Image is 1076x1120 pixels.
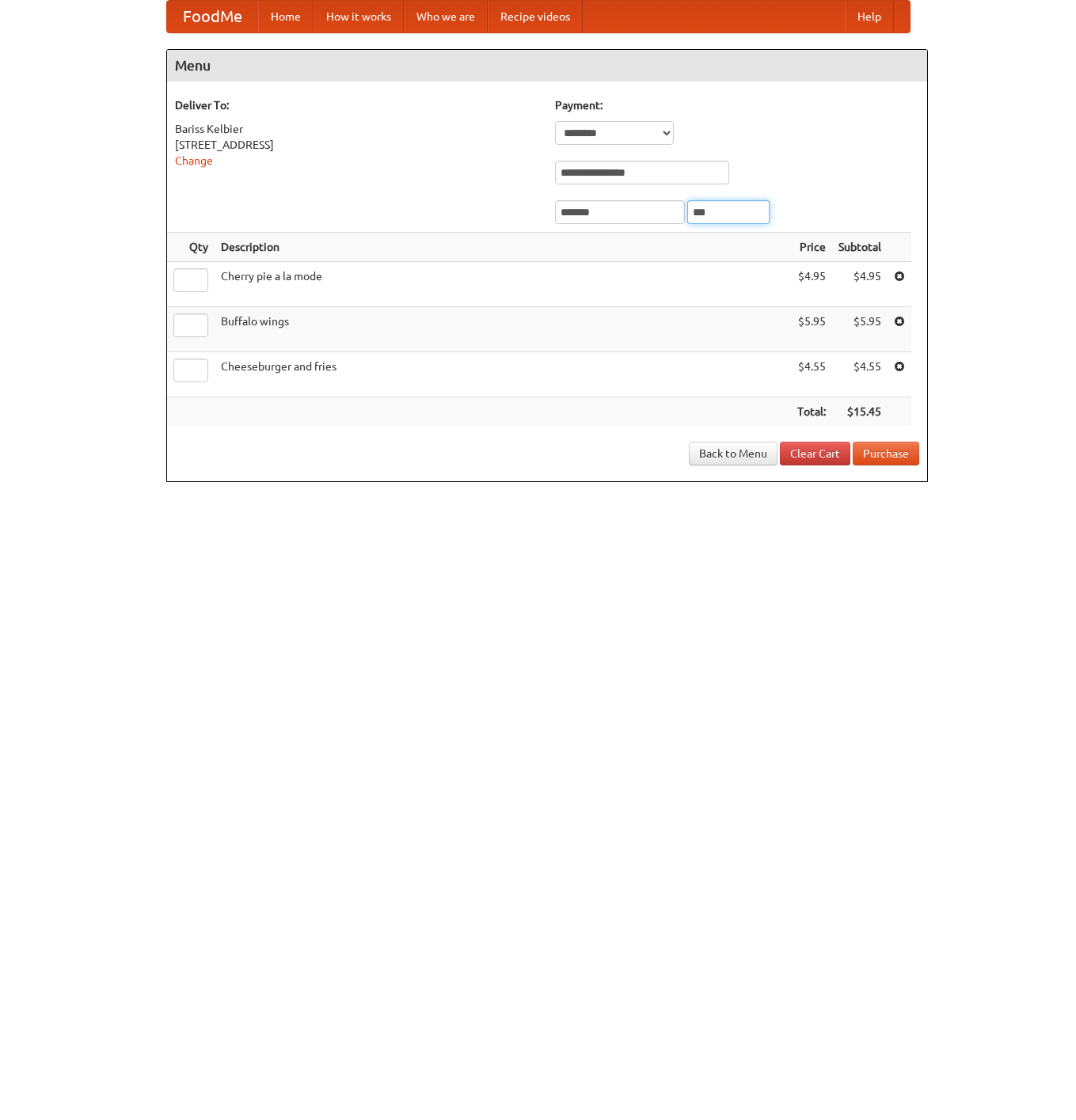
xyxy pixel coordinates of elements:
[258,1,314,32] a: Home
[404,1,488,32] a: Who we are
[832,307,888,352] td: $5.95
[791,233,832,262] th: Price
[167,1,258,32] a: FoodMe
[175,154,213,167] a: Change
[853,442,919,465] button: Purchase
[175,137,539,153] div: [STREET_ADDRESS]
[845,1,894,32] a: Help
[167,50,927,82] h4: Menu
[832,262,888,307] td: $4.95
[215,307,791,352] td: Buffalo wings
[689,442,778,465] a: Back to Menu
[175,121,539,137] div: Bariss Kelbier
[314,1,404,32] a: How it works
[832,397,888,427] th: $15.45
[215,352,791,397] td: Cheeseburger and fries
[791,352,832,397] td: $4.55
[780,442,850,465] a: Clear Cart
[215,262,791,307] td: Cherry pie a la mode
[167,233,215,262] th: Qty
[832,352,888,397] td: $4.55
[175,97,539,113] h5: Deliver To:
[832,233,888,262] th: Subtotal
[791,397,832,427] th: Total:
[215,233,791,262] th: Description
[791,262,832,307] td: $4.95
[488,1,583,32] a: Recipe videos
[791,307,832,352] td: $5.95
[555,97,919,113] h5: Payment:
